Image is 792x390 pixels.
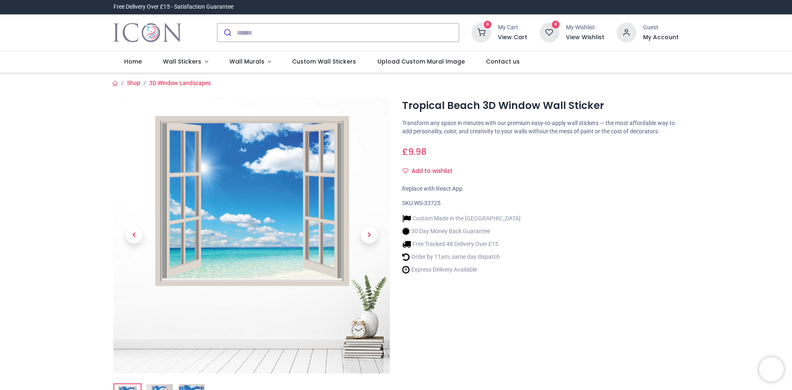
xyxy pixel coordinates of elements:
[552,21,560,28] sup: 0
[498,33,527,42] a: View Cart
[402,214,521,223] li: Custom Made in the [GEOGRAPHIC_DATA]
[113,21,181,44] a: Logo of Icon Wall Stickers
[408,146,427,158] span: 9.98
[402,253,521,261] li: Order by 11am, same day dispatch
[219,51,282,73] a: Wall Murals
[402,119,679,135] p: Transform any space in minutes with our premium easy-to-apply wall stickers — the most affordable...
[486,57,520,66] span: Contact us
[361,227,377,243] span: Next
[402,99,679,113] h1: Tropical Beach 3D Window Wall Sticker
[292,57,356,66] span: Custom Wall Stickers
[113,3,233,11] div: Free Delivery Over £15 - Satisfaction Guarantee
[126,227,142,243] span: Previous
[505,3,679,11] iframe: Customer reviews powered by Trustpilot
[149,80,211,86] a: 3D Window Landscapes
[402,164,460,178] button: Add to wishlistAdd to wishlist
[163,57,201,66] span: Wall Stickers
[124,57,142,66] span: Home
[643,24,679,32] div: Guest
[152,51,219,73] a: Wall Stickers
[229,57,264,66] span: Wall Murals
[566,33,604,42] a: View Wishlist
[377,57,465,66] span: Upload Custom Mural Image
[414,200,441,206] span: WS-33725
[759,357,784,382] iframe: Brevo live chat
[402,185,679,193] div: Replace with React App.
[566,24,604,32] div: My Wishlist
[402,199,679,208] div: SKU:
[402,265,521,274] li: Express Delivery Available
[217,24,237,42] button: Submit
[471,29,491,35] a: 0
[484,21,492,28] sup: 0
[403,168,408,174] i: Add to wishlist
[402,240,521,248] li: Free Tracked 48 Delivery Over £15
[402,146,427,158] span: £
[540,29,559,35] a: 0
[498,24,527,32] div: My Cart
[113,97,390,373] img: Tropical Beach 3D Window Wall Sticker
[113,21,181,44] img: Icon Wall Stickers
[127,80,140,86] a: Shop
[113,139,155,332] a: Previous
[643,33,679,42] a: My Account
[349,139,390,332] a: Next
[402,227,521,236] li: 30 Day Money Back Guarantee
